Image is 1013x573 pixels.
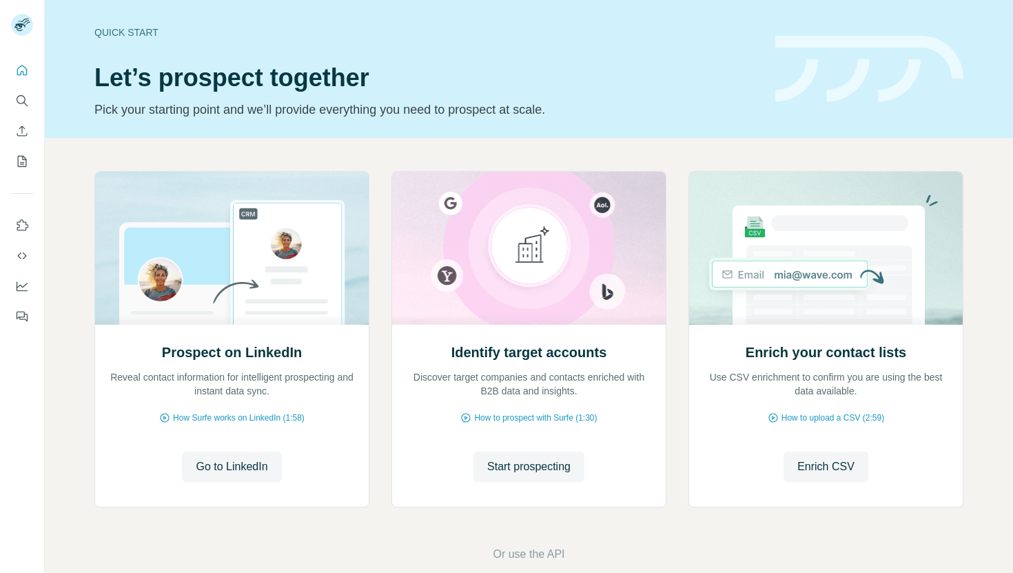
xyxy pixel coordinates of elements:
span: Enrich CSV [797,459,855,475]
img: Enrich your contact lists [688,172,963,325]
h2: Enrich your contact lists [746,343,906,362]
p: Use CSV enrichment to confirm you are using the best data available. [703,370,949,398]
button: Feedback [11,304,33,329]
span: Go to LinkedIn [196,459,267,475]
button: Enrich CSV [784,452,868,482]
button: Use Surfe API [11,243,33,268]
span: Start prospecting [487,459,571,475]
h2: Identify target accounts [451,343,607,362]
img: banner [775,36,963,103]
button: Quick start [11,58,33,83]
button: Or use the API [493,546,564,563]
button: My lists [11,149,33,174]
button: Dashboard [11,274,33,299]
button: Start prospecting [473,452,584,482]
button: Use Surfe on LinkedIn [11,213,33,238]
span: How Surfe works on LinkedIn (1:58) [173,412,305,424]
button: Go to LinkedIn [182,452,281,482]
h1: Let’s prospect together [94,64,759,92]
button: Search [11,88,33,113]
p: Reveal contact information for intelligent prospecting and instant data sync. [109,370,355,398]
span: How to upload a CSV (2:59) [781,412,884,424]
p: Pick your starting point and we’ll provide everything you need to prospect at scale. [94,100,759,119]
img: Identify target accounts [391,172,666,325]
p: Discover target companies and contacts enriched with B2B data and insights. [406,370,652,398]
span: How to prospect with Surfe (1:30) [474,412,597,424]
h2: Prospect on LinkedIn [162,343,302,362]
img: Prospect on LinkedIn [94,172,369,325]
button: Enrich CSV [11,119,33,143]
div: Quick start [94,26,759,39]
